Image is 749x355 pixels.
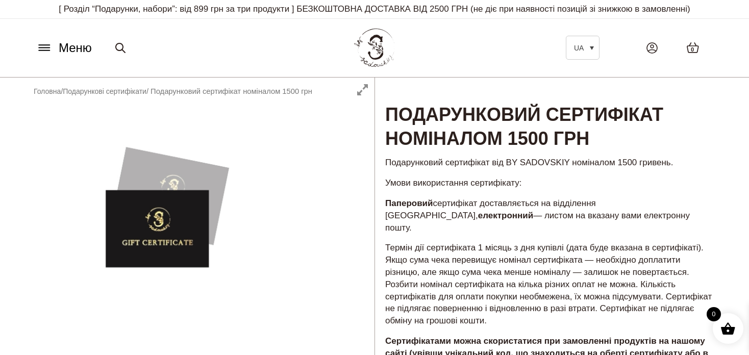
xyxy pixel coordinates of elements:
span: 0 [691,45,694,54]
span: Меню [59,39,92,57]
strong: електронний [478,211,534,220]
span: UA [574,44,584,52]
p: Умови використання сертифікату: [385,177,713,189]
a: 0 [676,32,710,64]
strong: Паперовий [385,198,433,208]
a: UA [566,36,600,60]
p: Термін дії сертифіката 1 місяць з дня купівлі (дата буде вказана в сертифікаті). Якщо сума чека п... [385,242,713,327]
a: Подарункові сертифікати [63,87,146,95]
nav: Breadcrumb [34,86,312,97]
img: BY SADOVSKIY [354,29,395,67]
h1: Подарунковий сертифікат номіналом 1500 грн [375,78,723,152]
p: Подарунковий сертифікат від BY SADOVSKIY номіналом 1500 гривень. [385,157,713,169]
button: Меню [33,38,95,58]
p: сертифікат доставляється на відділення [GEOGRAPHIC_DATA], — листом на вказану вами електронну пошту. [385,197,713,234]
span: 0 [707,307,721,321]
a: Головна [34,87,61,95]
